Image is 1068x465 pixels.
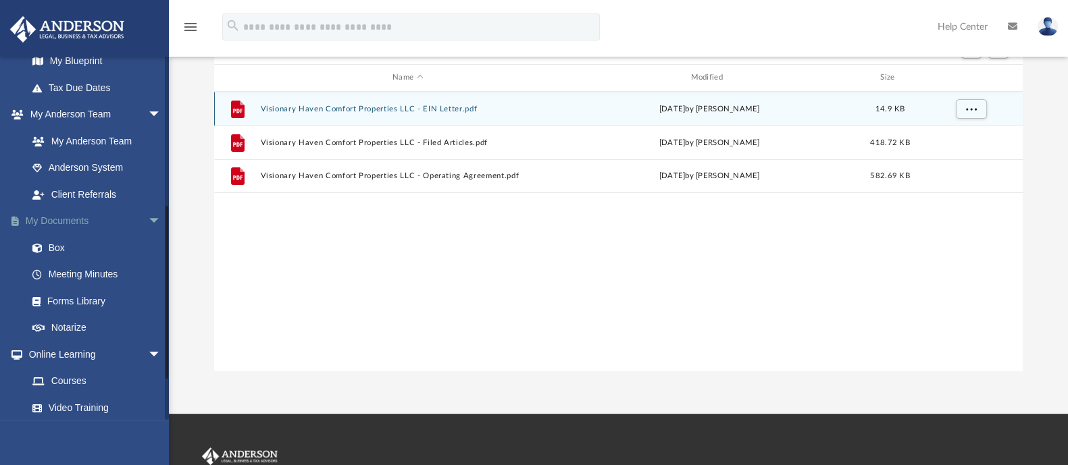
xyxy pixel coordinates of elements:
[19,261,182,288] a: Meeting Minutes
[182,19,199,35] i: menu
[260,171,555,180] button: Visionary Haven Comfort Properties LLC - Operating Agreement.pdf
[659,138,685,146] span: [DATE]
[659,172,685,180] span: [DATE]
[19,74,182,101] a: Tax Due Dates
[19,155,175,182] a: Anderson System
[561,136,857,148] div: by [PERSON_NAME]
[863,72,917,84] div: Size
[19,181,175,208] a: Client Referrals
[923,72,1017,84] div: id
[561,170,857,182] div: by [PERSON_NAME]
[19,394,168,421] a: Video Training
[19,48,175,75] a: My Blueprint
[6,16,128,43] img: Anderson Advisors Platinum Portal
[19,368,175,395] a: Courses
[226,18,240,33] i: search
[19,288,175,314] a: Forms Library
[259,72,555,84] div: Name
[9,101,175,128] a: My Anderson Teamarrow_drop_down
[659,105,685,112] span: [DATE]
[148,208,175,236] span: arrow_drop_down
[875,105,905,112] span: 14.9 KB
[9,208,182,235] a: My Documentsarrow_drop_down
[199,447,280,465] img: Anderson Advisors Platinum Portal
[182,26,199,35] a: menu
[561,72,857,84] div: Modified
[214,92,1023,371] div: grid
[19,314,182,341] a: Notarize
[1038,17,1058,36] img: User Pic
[19,128,168,155] a: My Anderson Team
[220,72,253,84] div: id
[148,101,175,129] span: arrow_drop_down
[19,234,175,261] a: Box
[955,99,986,119] button: More options
[9,341,175,368] a: Online Learningarrow_drop_down
[870,138,909,146] span: 418.72 KB
[561,103,857,115] div: by [PERSON_NAME]
[870,172,909,180] span: 582.69 KB
[260,105,555,113] button: Visionary Haven Comfort Properties LLC - EIN Letter.pdf
[260,138,555,147] button: Visionary Haven Comfort Properties LLC - Filed Articles.pdf
[148,341,175,368] span: arrow_drop_down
